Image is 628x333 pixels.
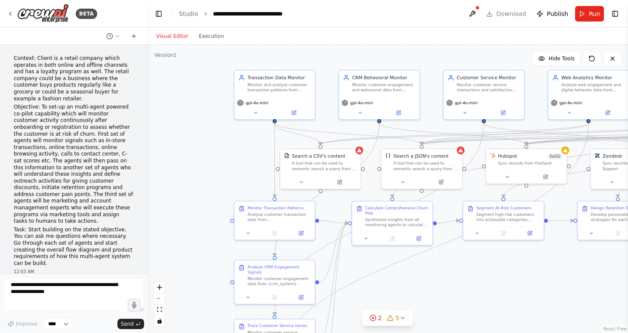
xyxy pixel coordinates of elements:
[352,82,416,93] div: Monitor customer engagement and behavioral data from {crm_system} to track changes in customer li...
[271,123,324,145] g: Edge from 576f6e47-c3df-4f6b-8210-6035173ce883 to fc00767f-dc48-4931-9723-bb77cb423bef
[121,321,134,327] span: Send
[234,70,316,120] div: Transaction Data MonitorMonitor and analyze customer transaction patterns from {ecommerce_platfor...
[128,299,141,311] button: Click to speak your automation idea
[247,276,311,286] div: Monitor customer engagement data from {crm_system} including email engagement, website activity, ...
[117,319,144,329] button: Send
[393,153,449,159] div: Search a JSON's content
[484,109,521,117] button: Open in side panel
[455,100,477,106] span: gpt-4o-mini
[548,153,563,159] span: Number of enabled actions
[381,148,463,189] div: JSONSearchToolSearch a JSON's contentA tool that can be used to semantic search a query from a JS...
[396,314,400,322] span: 5
[234,260,316,305] div: Analyze CRM Engagement SignalsMonitor customer engagement data from {crm_system} including email ...
[179,9,283,18] nav: breadcrumb
[489,229,517,237] button: No output available
[457,75,520,81] div: Customer Service Monitor
[290,293,312,301] button: Open in side panel
[457,82,520,93] div: Monitor customer service interactions and satisfaction metrics from {customer_service_platform} t...
[527,173,564,181] button: Open in side panel
[321,178,358,186] button: Open in side panel
[292,153,345,159] div: Search a CSV's content
[547,9,568,18] span: Publish
[589,109,626,117] button: Open in side panel
[379,234,406,242] button: No output available
[292,161,357,171] div: A tool that can be used to semantic search a query from a CSV's content.
[319,217,348,226] g: Edge from a3e94f9e-a856-4f68-a99c-fe3de9758077 to 24fb6fa2-f5a1-444d-9839-151afe68a525
[595,153,600,158] img: Zendesk
[290,229,312,237] button: Open in side panel
[393,161,458,171] div: A tool that can be used to semantic search a query from a JSON's content.
[575,6,604,22] button: Run
[247,323,307,328] div: Track Customer Service Issues
[519,229,541,237] button: Open in side panel
[350,100,373,106] span: gpt-4o-mini
[247,75,311,81] div: Transaction Data Monitor
[589,9,600,18] span: Run
[407,234,430,242] button: Open in side panel
[603,153,622,159] div: Zendesk
[603,327,627,331] a: React Flow attribution
[246,100,268,106] span: gpt-4o-mini
[476,205,531,211] div: Segment At-Risk Customers
[365,205,428,216] div: Calculate Comprehensive Churn Risk
[247,264,311,274] div: Analyze CRM Engagement Signals
[14,268,134,275] div: 12:03 AM
[271,123,278,197] g: Edge from 576f6e47-c3df-4f6b-8210-6035173ce883 to a3e94f9e-a856-4f68-a99c-fe3de9758077
[378,314,382,322] span: 2
[151,31,194,41] button: Visual Editor
[271,123,425,145] g: Edge from 576f6e47-c3df-4f6b-8210-6035173ce883 to 02cc6c58-c9df-46aa-9c5c-6b56de807389
[437,217,459,226] g: Edge from 24fb6fa2-f5a1-444d-9839-151afe68a525 to fb0b43da-f6a2-4942-9096-87bca531ccec
[194,31,229,41] button: Execution
[153,8,165,20] button: Hide left sidebar
[609,8,621,20] button: Show right sidebar
[422,178,459,186] button: Open in side panel
[533,6,572,22] button: Publish
[16,321,37,327] span: Improve
[352,75,416,81] div: CRM Behavioral Monitor
[154,52,177,59] div: Version 1
[247,212,311,222] div: Analyze customer transaction data from {ecommerce_platform} exports to identify customers showing...
[533,52,580,65] button: Hide Tools
[365,217,428,227] div: Synthesize insights from all monitoring agents to calculate comprehensive churn risk scores for e...
[179,10,198,17] a: Studio
[76,9,97,19] div: BETA
[385,153,391,158] img: JSONSearchTool
[261,229,288,237] button: No output available
[234,201,316,240] div: Monitor Transaction PatternsAnalyze customer transaction data from {ecommerce_platform} exports t...
[548,55,575,62] span: Hide Tools
[561,82,625,93] div: Analyze web engagement and digital behavior data from {analytics_platform} to identify customers ...
[14,104,134,225] p: Objective: To set-up an multi-agent powered co-pilot capability which will monitor customer activ...
[154,315,165,327] button: toggle interactivity
[247,82,311,93] div: Monitor and analyze customer transaction patterns from {ecommerce_platform} data to identify chan...
[462,201,544,240] div: Segment At-Risk CustomersSegment high-risk customers into actionable categories based on their ri...
[498,161,563,166] div: Sync records from HubSpot
[490,153,495,158] img: HubSpot
[280,148,361,189] div: CSVSearchToolSearch a CSV's contentA tool that can be used to semantic search a query from a CSV'...
[154,282,165,293] button: zoom in
[17,4,69,23] img: Logo
[271,123,382,256] g: Edge from 2b94dd0a-b59f-4260-b057-553893afd568 to 00f6309c-27d5-4aa3-9ffb-94424ce449b5
[247,205,303,211] div: Monitor Transaction Patterns
[498,153,517,159] div: Hubspot
[103,31,123,41] button: Switch to previous chat
[559,100,582,106] span: gpt-4o-mini
[339,70,420,120] div: CRM Behavioral MonitorMonitor customer engagement and behavioral data from {crm_system} to track ...
[14,227,134,267] p: Task: Start building on the stated objective. You can ask me questions where necessary. Go throug...
[284,153,289,158] img: CSVSearchTool
[548,217,573,224] g: Edge from fb0b43da-f6a2-4942-9096-87bca531ccec to 9823d2c4-f54f-4b95-ab9c-dd445cff70b8
[127,31,141,41] button: Start a new chat
[561,75,625,81] div: Web Analytics Monitor
[154,304,165,315] button: fit view
[3,318,41,330] button: Improve
[486,148,567,184] div: HubSpotHubspot5of32Sync records from HubSpot
[261,293,288,301] button: No output available
[154,293,165,304] button: zoom out
[275,109,312,117] button: Open in side panel
[380,109,417,117] button: Open in side panel
[443,70,525,120] div: Customer Service MonitorMonitor customer service interactions and satisfaction metrics from {cust...
[154,282,165,327] div: React Flow controls
[319,220,348,286] g: Edge from 00f6309c-27d5-4aa3-9ffb-94424ce449b5 to 24fb6fa2-f5a1-444d-9839-151afe68a525
[476,212,539,222] div: Segment high-risk customers into actionable categories based on their risk profiles, customer val...
[14,55,134,102] p: Context: Client is a retail company which operates in both online and offline channels and has a ...
[351,201,433,246] div: Calculate Comprehensive Churn RiskSynthesize insights from all monitoring agents to calculate com...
